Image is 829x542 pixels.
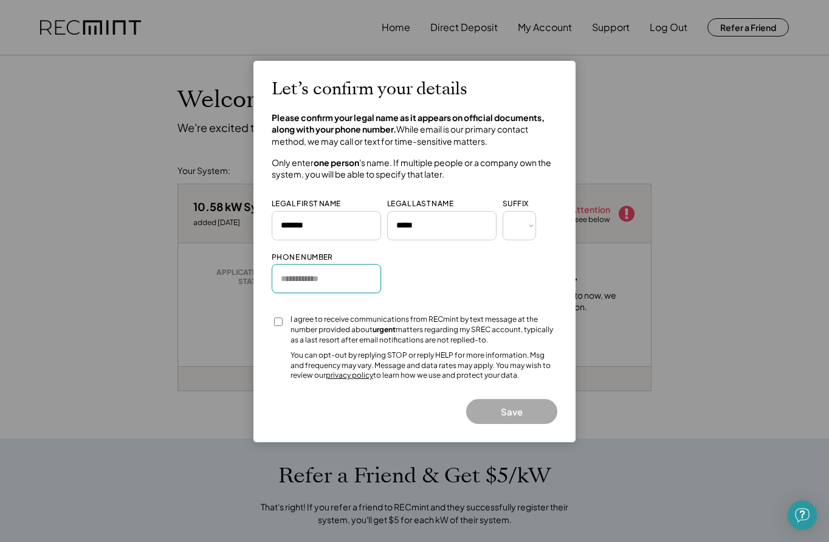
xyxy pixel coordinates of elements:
[373,325,396,334] strong: urgent
[272,112,557,148] h4: While email is our primary contact method, we may call or text for time-sensitive matters.
[272,112,546,135] strong: Please confirm your legal name as it appears on official documents, along with your phone number.
[272,157,557,181] h4: Only enter 's name. If multiple people or a company own the system, you will be able to specify t...
[272,79,467,100] h2: Let’s confirm your details
[272,199,340,209] div: LEGAL FIRST NAME
[291,314,557,345] div: I agree to receive communications from RECmint by text message at the number provided about matte...
[291,350,557,381] div: You can opt-out by replying STOP or reply HELP for more information. Msg and frequency may vary. ...
[387,199,453,209] div: LEGAL LAST NAME
[326,370,373,380] a: privacy policy
[466,399,557,424] button: Save
[788,501,817,530] div: Open Intercom Messenger
[503,199,528,209] div: SUFFIX
[272,252,333,263] div: PHONE NUMBER
[314,157,359,168] strong: one person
